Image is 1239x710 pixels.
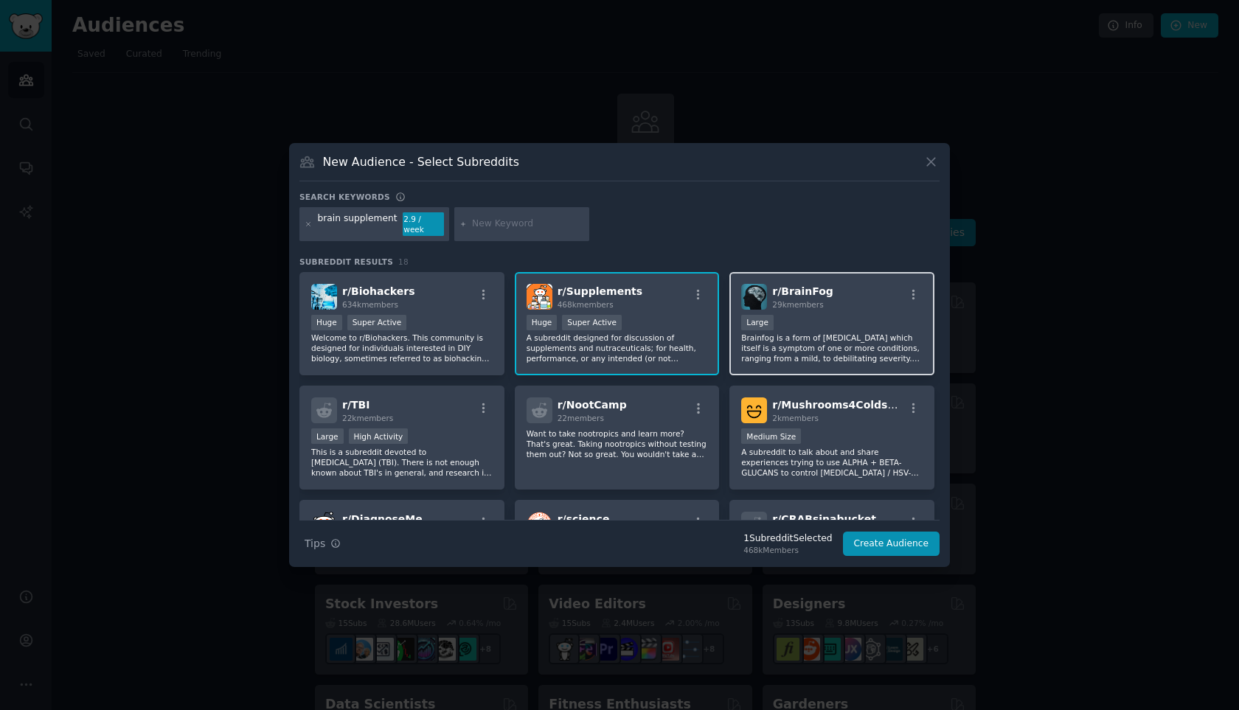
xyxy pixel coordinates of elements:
[772,285,833,297] span: r/ BrainFog
[311,512,337,537] img: DiagnoseMe
[527,428,708,459] p: Want to take nootropics and learn more? That's great. Taking nootropics without testing them out?...
[741,315,774,330] div: Large
[772,399,912,411] span: r/ Mushrooms4Coldsores
[558,399,627,411] span: r/ NootCamp
[743,532,832,546] div: 1 Subreddit Selected
[527,512,552,537] img: science
[741,428,801,444] div: Medium Size
[741,397,767,423] img: Mushrooms4Coldsores
[772,513,876,525] span: r/ CRABsinabucket
[527,333,708,363] p: A subreddit designed for discussion of supplements and nutraceuticals; for health, performance, o...
[558,414,604,422] span: 22 members
[305,536,325,551] span: Tips
[311,333,493,363] p: Welcome to r/Biohackers. This community is designed for individuals interested in DIY biology, so...
[558,285,643,297] span: r/ Supplements
[299,257,393,267] span: Subreddit Results
[311,447,493,478] p: This is a subreddit devoted to [MEDICAL_DATA] (TBI). There is not enough known about TBI's in gen...
[843,532,940,557] button: Create Audience
[562,315,622,330] div: Super Active
[311,428,344,444] div: Large
[342,300,398,309] span: 634k members
[299,531,346,557] button: Tips
[558,300,614,309] span: 468k members
[472,217,584,231] input: New Keyword
[398,257,409,266] span: 18
[342,414,393,422] span: 22k members
[349,428,409,444] div: High Activity
[741,333,923,363] p: Brainfog is a form of [MEDICAL_DATA] which itself is a symptom of one or more conditions, ranging...
[743,545,832,555] div: 468k Members
[527,315,558,330] div: Huge
[299,192,390,202] h3: Search keywords
[318,212,398,236] div: brain supplement
[772,414,819,422] span: 2k members
[772,300,823,309] span: 29k members
[311,284,337,310] img: Biohackers
[403,212,444,236] div: 2.9 / week
[342,399,369,411] span: r/ TBI
[342,513,423,525] span: r/ DiagnoseMe
[558,513,610,525] span: r/ science
[347,315,407,330] div: Super Active
[311,315,342,330] div: Huge
[323,154,519,170] h3: New Audience - Select Subreddits
[741,284,767,310] img: BrainFog
[527,284,552,310] img: Supplements
[342,285,415,297] span: r/ Biohackers
[741,447,923,478] p: A subreddit to talk about and share experiences trying to use ALPHA + BETA-GLUCANS to control [ME...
